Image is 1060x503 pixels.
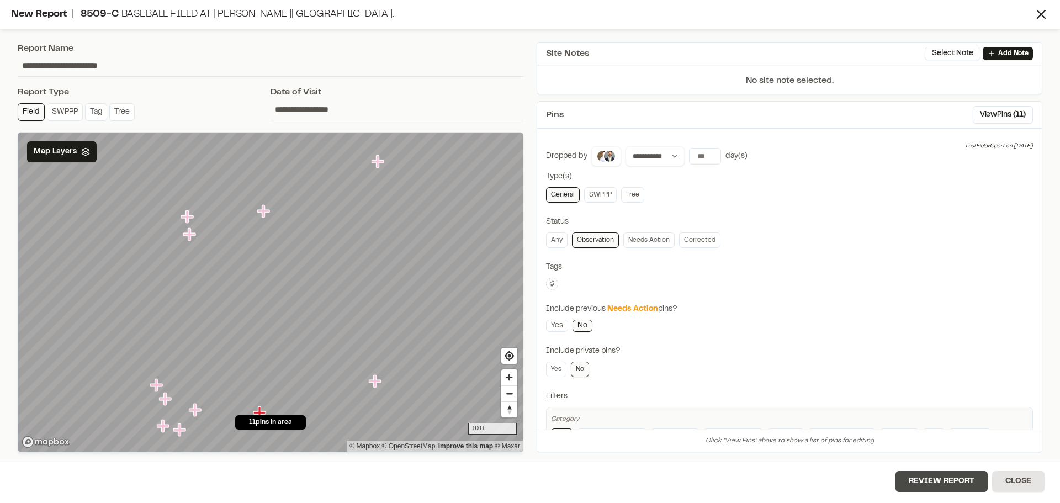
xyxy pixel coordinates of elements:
div: Type(s) [546,171,1033,183]
div: Last Field Report on [DATE] [966,142,1033,151]
a: General [546,187,580,203]
div: day(s) [725,150,748,162]
div: Include previous pins? [546,303,1033,315]
span: Reset bearing to north [501,402,517,417]
div: Report Name [18,42,523,55]
button: Find my location [501,348,517,364]
a: Map feedback [438,442,493,450]
div: Map marker [181,210,195,224]
span: Needs Action [607,306,658,313]
div: Category [551,414,1028,424]
img: Douglas Jennings [603,150,616,163]
a: Communication [703,428,763,444]
div: Map marker [372,155,386,169]
div: Map marker [189,403,203,417]
a: Mapbox [349,442,380,450]
div: New Report [11,7,1033,22]
span: 8509-C [81,10,119,19]
a: Hardscape [949,428,991,444]
a: SWPPP [584,187,617,203]
a: Drainage [767,428,804,444]
div: Status [546,216,1033,228]
div: Dropped by [546,150,587,162]
button: Edit Tags [546,278,558,290]
a: Any [546,232,568,248]
span: Pins [546,108,564,121]
a: No [573,320,592,332]
button: Tommy Huang, Douglas Jennings [591,146,621,166]
a: Gas [923,428,945,444]
button: Select Note [925,47,981,60]
div: Report Type [18,86,271,99]
p: No site note selected. [537,74,1042,94]
a: Stabilization [651,428,699,444]
div: Date of Visit [271,86,523,99]
a: Electrical [880,428,919,444]
canvas: Map [18,133,523,452]
img: Tommy Huang [596,150,609,163]
span: Site Notes [546,47,589,60]
span: 11 pins in area [249,417,292,427]
button: Review Report [895,471,988,492]
div: Click "View Pins" above to show a list of pins for editing [537,430,1042,452]
button: Zoom out [501,385,517,401]
a: Tree [109,103,135,121]
a: Existing Conditions [577,428,646,444]
div: Map marker [157,419,171,433]
a: Needs Action [623,232,675,248]
div: Include private pins? [546,345,1033,357]
a: Corrected [679,232,720,248]
button: Reset bearing to north [501,401,517,417]
div: Map marker [159,392,173,406]
div: Map marker [369,374,383,389]
a: Observation [572,232,619,248]
a: No [571,362,589,377]
button: ViewPins (11) [973,106,1033,124]
div: Tags [546,261,1033,273]
p: Add Note [998,49,1029,59]
a: Tree [621,187,644,203]
button: Zoom in [501,369,517,385]
span: Zoom out [501,386,517,401]
a: OpenStreetMap [382,442,436,450]
span: Baseball Field at [PERSON_NAME][GEOGRAPHIC_DATA]. [121,10,394,19]
a: Any [551,428,573,444]
a: Yes [546,362,566,377]
button: Close [992,471,1045,492]
div: Map marker [183,227,198,242]
div: Map marker [150,378,165,393]
div: Map marker [257,204,272,219]
div: Map marker [173,423,188,437]
a: Maxar [495,442,520,450]
span: ( 11 ) [1013,109,1026,121]
a: Yes [546,320,568,332]
div: Map marker [253,406,268,420]
div: Filters [546,390,1033,403]
a: Grading/Earthwork [808,428,876,444]
div: 100 ft [468,423,517,435]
